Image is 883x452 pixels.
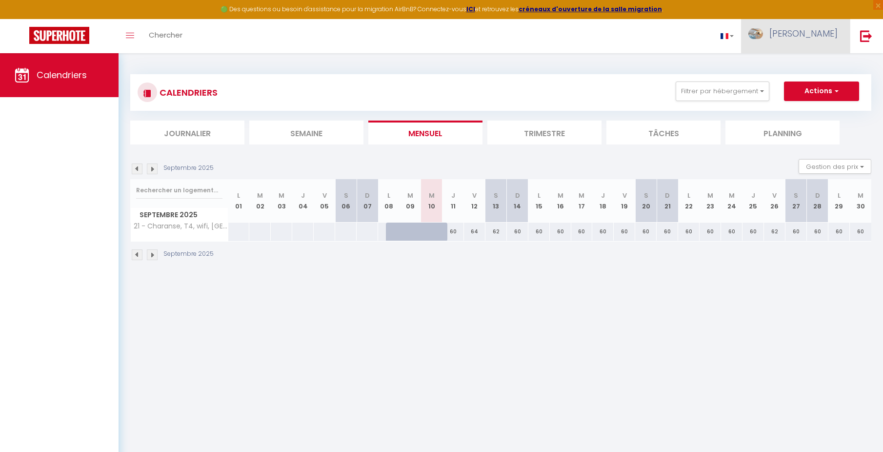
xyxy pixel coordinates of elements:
abbr: L [387,191,390,200]
abbr: S [494,191,498,200]
abbr: M [707,191,713,200]
abbr: S [794,191,798,200]
abbr: J [451,191,455,200]
div: 60 [743,223,764,241]
abbr: D [665,191,670,200]
a: ICI [466,5,475,13]
span: Chercher [149,30,182,40]
span: [PERSON_NAME] [769,27,838,40]
p: Septembre 2025 [163,164,214,173]
abbr: D [815,191,820,200]
abbr: M [407,191,413,200]
button: Ouvrir le widget de chat LiveChat [8,4,37,33]
abbr: M [279,191,284,200]
abbr: V [322,191,327,200]
span: 21 - Charanse, T4, wifi, [GEOGRAPHIC_DATA] [132,223,230,230]
th: 26 [764,179,785,223]
th: 12 [464,179,485,223]
div: 60 [721,223,743,241]
abbr: M [729,191,735,200]
div: 60 [828,223,850,241]
th: 15 [528,179,550,223]
div: 60 [657,223,678,241]
div: 60 [785,223,807,241]
th: 11 [442,179,464,223]
abbr: S [644,191,648,200]
th: 10 [421,179,442,223]
th: 08 [378,179,400,223]
a: ... [PERSON_NAME] [741,19,850,53]
div: 62 [764,223,785,241]
abbr: J [751,191,755,200]
div: 60 [442,223,464,241]
th: 16 [550,179,571,223]
abbr: L [538,191,541,200]
th: 07 [357,179,378,223]
h3: CALENDRIERS [157,82,218,103]
img: Super Booking [29,27,89,44]
th: 21 [657,179,678,223]
li: Trimestre [487,121,602,144]
li: Journalier [130,121,244,144]
th: 25 [743,179,764,223]
th: 13 [485,179,507,223]
li: Semaine [249,121,363,144]
div: 60 [571,223,593,241]
th: 28 [807,179,828,223]
li: Planning [725,121,840,144]
th: 01 [228,179,250,223]
abbr: L [687,191,690,200]
th: 03 [271,179,292,223]
abbr: D [515,191,520,200]
th: 14 [507,179,528,223]
th: 19 [614,179,635,223]
th: 06 [335,179,357,223]
div: 60 [807,223,828,241]
th: 20 [635,179,657,223]
abbr: M [257,191,263,200]
p: Septembre 2025 [163,249,214,259]
th: 22 [678,179,700,223]
img: ... [748,28,763,40]
div: 64 [464,223,485,241]
div: 60 [592,223,614,241]
abbr: M [858,191,863,200]
abbr: V [772,191,777,200]
input: Rechercher un logement... [136,182,222,199]
th: 30 [850,179,871,223]
a: créneaux d'ouverture de la salle migration [519,5,662,13]
th: 02 [249,179,271,223]
button: Filtrer par hébergement [676,82,769,101]
th: 09 [400,179,421,223]
a: Chercher [141,19,190,53]
abbr: L [838,191,841,200]
button: Actions [784,82,859,101]
abbr: M [558,191,563,200]
span: Septembre 2025 [131,208,228,222]
div: 60 [678,223,700,241]
th: 29 [828,179,850,223]
abbr: S [344,191,348,200]
abbr: M [429,191,435,200]
abbr: J [301,191,305,200]
span: Calendriers [37,69,87,81]
li: Mensuel [368,121,482,144]
abbr: V [622,191,627,200]
abbr: J [601,191,605,200]
div: 60 [614,223,635,241]
div: 60 [507,223,528,241]
th: 23 [700,179,721,223]
abbr: M [579,191,584,200]
div: 60 [635,223,657,241]
li: Tâches [606,121,721,144]
abbr: L [237,191,240,200]
div: 60 [700,223,721,241]
button: Gestion des prix [799,159,871,174]
div: 60 [550,223,571,241]
th: 04 [292,179,314,223]
abbr: V [472,191,477,200]
th: 18 [592,179,614,223]
abbr: D [365,191,370,200]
